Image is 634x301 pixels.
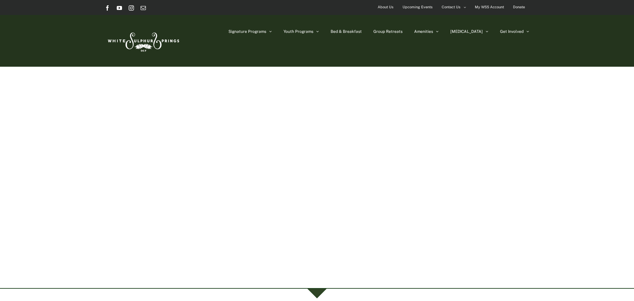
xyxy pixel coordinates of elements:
a: Signature Programs [228,15,272,48]
a: Amenities [414,15,439,48]
img: White Sulphur Springs Logo [105,25,181,56]
span: Bed & Breakfast [331,30,362,34]
span: About Us [378,2,394,12]
a: Get Involved [500,15,529,48]
nav: Main Menu [228,15,529,48]
span: My WSS Account [475,2,504,12]
span: Amenities [414,30,433,34]
span: [MEDICAL_DATA] [450,30,483,34]
a: YouTube [117,5,122,11]
span: Youth Programs [284,30,313,34]
span: Get Involved [500,30,524,34]
a: Instagram [129,5,134,11]
a: Bed & Breakfast [331,15,362,48]
span: Group Retreats [373,30,403,34]
a: Email [141,5,146,11]
span: Signature Programs [228,30,266,34]
a: Facebook [105,5,110,11]
span: Donate [513,2,525,12]
span: Contact Us [442,2,461,12]
a: Group Retreats [373,15,403,48]
span: Upcoming Events [403,2,433,12]
a: [MEDICAL_DATA] [450,15,488,48]
a: Youth Programs [284,15,319,48]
